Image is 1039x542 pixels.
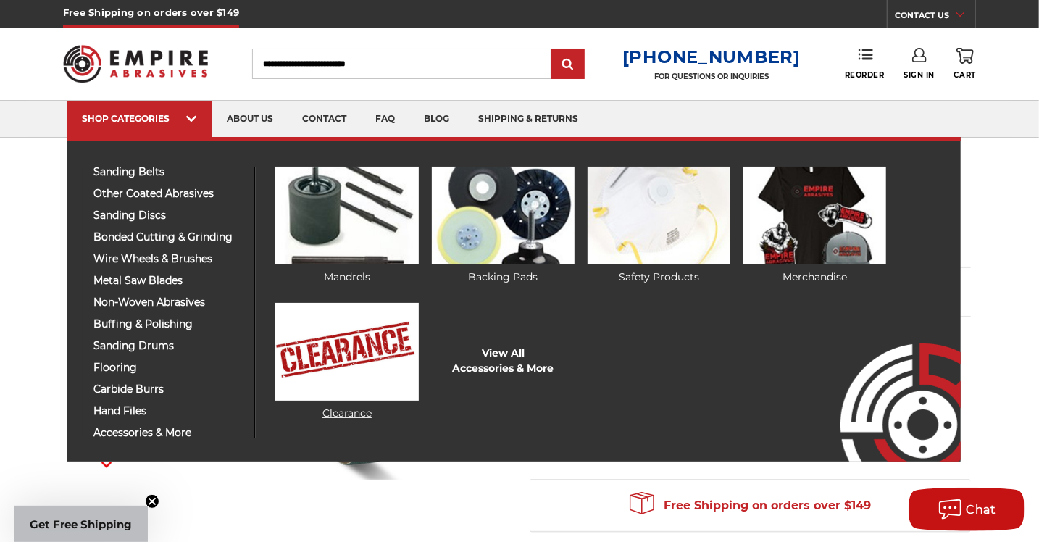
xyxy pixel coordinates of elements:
span: sanding discs [93,210,243,221]
span: accessories & more [93,428,243,438]
a: about us [212,101,288,138]
a: Mandrels [275,167,418,285]
a: Cart [954,48,976,80]
img: Merchandise [743,167,886,264]
a: shipping & returns [464,101,593,138]
span: sanding belts [93,167,243,178]
span: Cart [954,70,976,80]
img: Empire Abrasives Logo Image [814,301,961,462]
img: Empire Abrasives [63,36,208,92]
span: Get Free Shipping [30,517,133,531]
a: Reorder [845,48,885,79]
img: Mandrels [275,167,418,264]
a: Merchandise [743,167,886,285]
a: [PHONE_NUMBER] [622,46,801,67]
span: buffing & polishing [93,319,243,330]
a: Backing Pads [432,167,575,285]
a: Clearance [275,303,418,421]
img: Backing Pads [432,167,575,264]
span: carbide burrs [93,384,243,395]
p: FOR QUESTIONS OR INQUIRIES [622,72,801,81]
a: contact [288,101,361,138]
img: Clearance [275,303,418,401]
button: Close teaser [145,494,159,509]
div: Get Free ShippingClose teaser [14,506,148,542]
span: bonded cutting & grinding [93,232,243,243]
span: metal saw blades [93,275,243,286]
a: View AllAccessories & More [452,346,554,376]
span: hand files [93,406,243,417]
a: Safety Products [588,167,730,285]
a: blog [409,101,464,138]
span: Chat [967,503,996,517]
button: Next [89,449,124,480]
span: flooring [93,362,243,373]
button: Chat [909,488,1025,531]
input: Submit [554,50,583,79]
a: faq [361,101,409,138]
img: Safety Products [588,167,730,264]
a: CONTACT US [895,7,975,28]
span: non-woven abrasives [93,297,243,308]
div: SHOP CATEGORIES [82,113,198,124]
span: Reorder [845,70,885,80]
span: Sign In [904,70,935,80]
span: sanding drums [93,341,243,351]
span: other coated abrasives [93,188,243,199]
span: Free Shipping on orders over $149 [630,491,872,520]
span: wire wheels & brushes [93,254,243,264]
